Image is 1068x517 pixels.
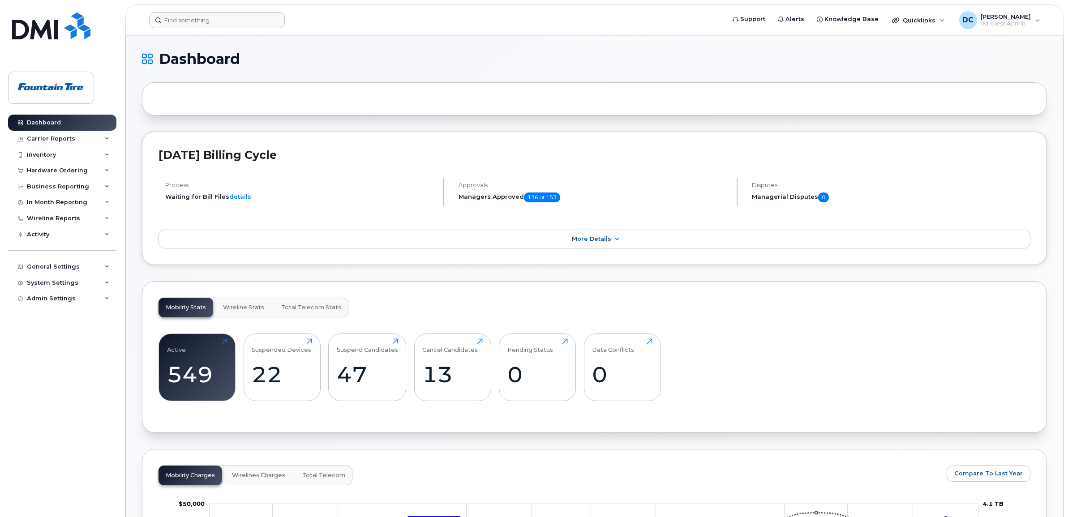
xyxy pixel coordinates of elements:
a: Pending Status0 [507,338,568,396]
tspan: 4.1 TB [983,500,1004,507]
span: 136 of 153 [524,192,560,202]
div: 0 [507,361,568,388]
h5: Managers Approved [459,192,729,202]
h4: Approvals [459,182,729,188]
span: 0 [818,192,829,202]
h5: Managerial Disputes [752,192,1030,202]
div: 0 [592,361,652,388]
h2: [DATE] Billing Cycle [159,148,1030,162]
div: Active [167,338,186,353]
div: 549 [167,361,227,388]
div: Suspended Devices [252,338,311,353]
a: Cancel Candidates13 [422,338,483,396]
h4: Disputes [752,182,1030,188]
div: Suspend Candidates [337,338,398,353]
a: Suspended Devices22 [252,338,312,396]
li: Waiting for Bill Files [165,192,436,201]
a: Suspend Candidates47 [337,338,398,396]
span: Dashboard [159,52,240,66]
div: 22 [252,361,312,388]
span: Total Telecom Stats [281,304,341,311]
div: 13 [422,361,483,388]
span: Wireline Stats [223,304,264,311]
g: $0 [179,500,205,507]
span: Wirelines Charges [232,472,285,479]
div: Data Conflicts [592,338,634,353]
button: Compare To Last Year [947,466,1030,482]
span: More Details [572,235,611,242]
h4: Process [165,182,436,188]
a: Data Conflicts0 [592,338,652,396]
span: Total Telecom [302,472,345,479]
a: Active549 [167,338,227,396]
div: 47 [337,361,398,388]
tspan: $50,000 [179,500,205,507]
iframe: Messenger Launcher [1029,478,1061,510]
div: Cancel Candidates [422,338,478,353]
div: Pending Status [507,338,553,353]
span: Compare To Last Year [954,469,1023,478]
a: details [229,193,251,200]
